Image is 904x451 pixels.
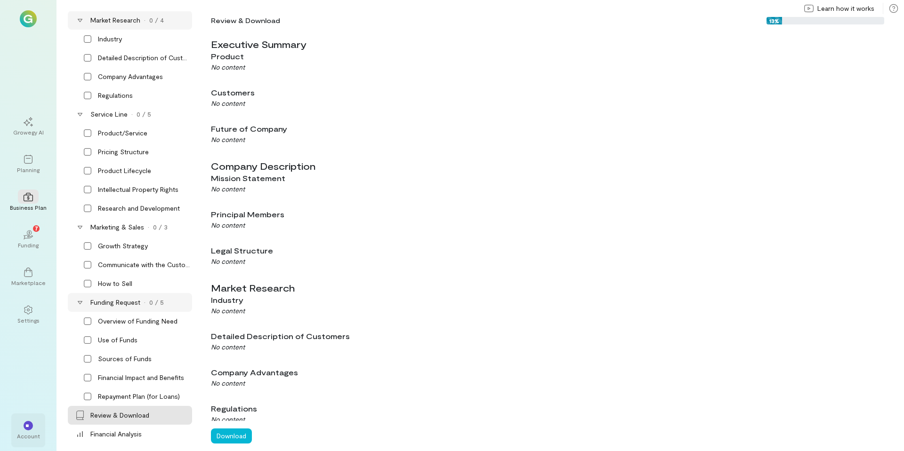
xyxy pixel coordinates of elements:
[13,128,44,136] div: Growegy AI
[98,260,190,269] div: Communicate with the Customer
[11,260,45,294] a: Marketplace
[211,185,245,193] em: No content
[211,245,885,256] div: Legal Structure
[211,173,885,184] div: Mission Statement
[211,257,245,265] em: No content
[211,294,885,306] div: Industry
[211,123,885,135] div: Future of Company
[98,128,147,138] div: Product/Service
[211,415,245,423] em: No content
[98,166,151,175] div: Product Lifecycle
[149,16,164,25] div: 0 / 4
[10,204,47,211] div: Business Plan
[98,147,149,157] div: Pricing Structure
[211,428,252,443] button: Download
[211,38,885,51] div: Executive Summary
[18,241,39,249] div: Funding
[149,298,164,307] div: 0 / 5
[90,222,144,232] div: Marketing & Sales
[211,99,245,107] em: No content
[90,298,140,307] div: Funding Request
[98,335,137,345] div: Use of Funds
[90,16,140,25] div: Market Research
[11,279,46,286] div: Marketplace
[817,4,874,13] span: Learn how it works
[211,209,885,220] div: Principal Members
[90,110,128,119] div: Service Line
[98,204,180,213] div: Research and Development
[11,147,45,181] a: Planning
[148,222,149,232] div: ·
[98,241,148,251] div: Growth Strategy
[211,63,245,71] em: No content
[98,354,152,364] div: Sources of Funds
[98,373,184,382] div: Financial Impact and Benefits
[35,224,38,232] span: 7
[11,298,45,332] a: Settings
[144,16,145,25] div: ·
[90,411,149,420] div: Review & Download
[98,279,132,288] div: How to Sell
[211,367,885,378] div: Company Advantages
[211,307,245,315] em: No content
[98,392,180,401] div: Repayment Plan (for Loans)
[98,316,178,326] div: Overview of Funding Need
[211,403,885,414] div: Regulations
[153,222,168,232] div: 0 / 3
[98,53,190,63] div: Detailed Description of Customers
[11,222,45,256] a: Funding
[11,185,45,219] a: Business Plan
[137,110,151,119] div: 0 / 5
[17,316,40,324] div: Settings
[90,429,142,439] div: Financial Analysis
[211,135,245,143] em: No content
[131,110,133,119] div: ·
[211,159,885,173] div: Company Description
[98,91,133,100] div: Regulations
[211,331,885,342] div: Detailed Description of Customers
[211,343,245,351] em: No content
[98,72,163,81] div: Company Advantages
[211,221,245,229] em: No content
[211,87,885,98] div: Customers
[211,379,245,387] em: No content
[11,110,45,143] a: Growegy AI
[17,432,40,440] div: Account
[17,166,40,174] div: Planning
[98,185,178,194] div: Intellectual Property Rights
[211,51,885,62] div: Product
[98,34,122,44] div: Industry
[211,16,280,25] div: Review & Download
[211,281,885,294] div: Market Research
[144,298,145,307] div: ·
